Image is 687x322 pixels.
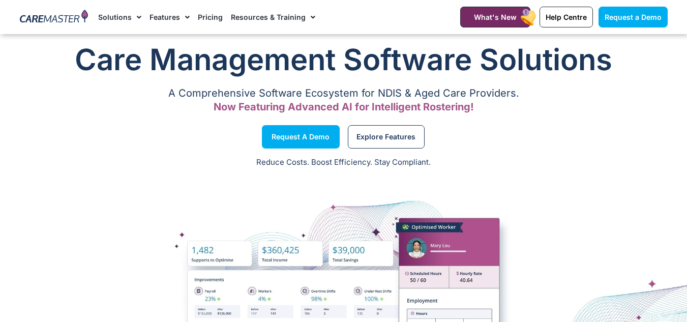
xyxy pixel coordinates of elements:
[20,10,88,25] img: CareMaster Logo
[474,13,517,21] span: What's New
[605,13,662,21] span: Request a Demo
[20,39,668,80] h1: Care Management Software Solutions
[356,134,415,139] span: Explore Features
[546,13,587,21] span: Help Centre
[540,7,593,27] a: Help Centre
[20,90,668,97] p: A Comprehensive Software Ecosystem for NDIS & Aged Care Providers.
[460,7,530,27] a: What's New
[262,125,340,149] a: Request a Demo
[272,134,330,139] span: Request a Demo
[214,101,474,113] span: Now Featuring Advanced AI for Intelligent Rostering!
[6,157,681,168] p: Reduce Costs. Boost Efficiency. Stay Compliant.
[348,125,425,149] a: Explore Features
[599,7,668,27] a: Request a Demo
